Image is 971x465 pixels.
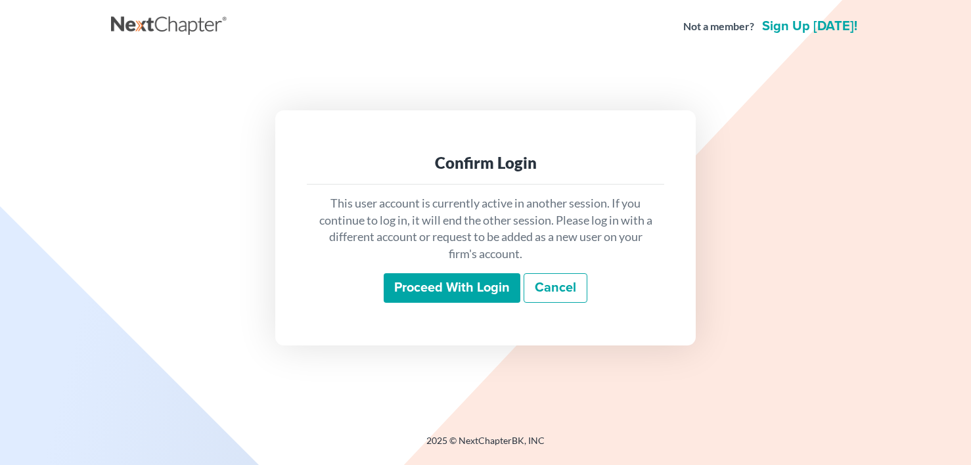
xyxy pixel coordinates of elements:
strong: Not a member? [683,19,754,34]
a: Cancel [524,273,587,303]
a: Sign up [DATE]! [759,20,860,33]
input: Proceed with login [384,273,520,303]
div: 2025 © NextChapterBK, INC [111,434,860,458]
div: Confirm Login [317,152,654,173]
p: This user account is currently active in another session. If you continue to log in, it will end ... [317,195,654,263]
